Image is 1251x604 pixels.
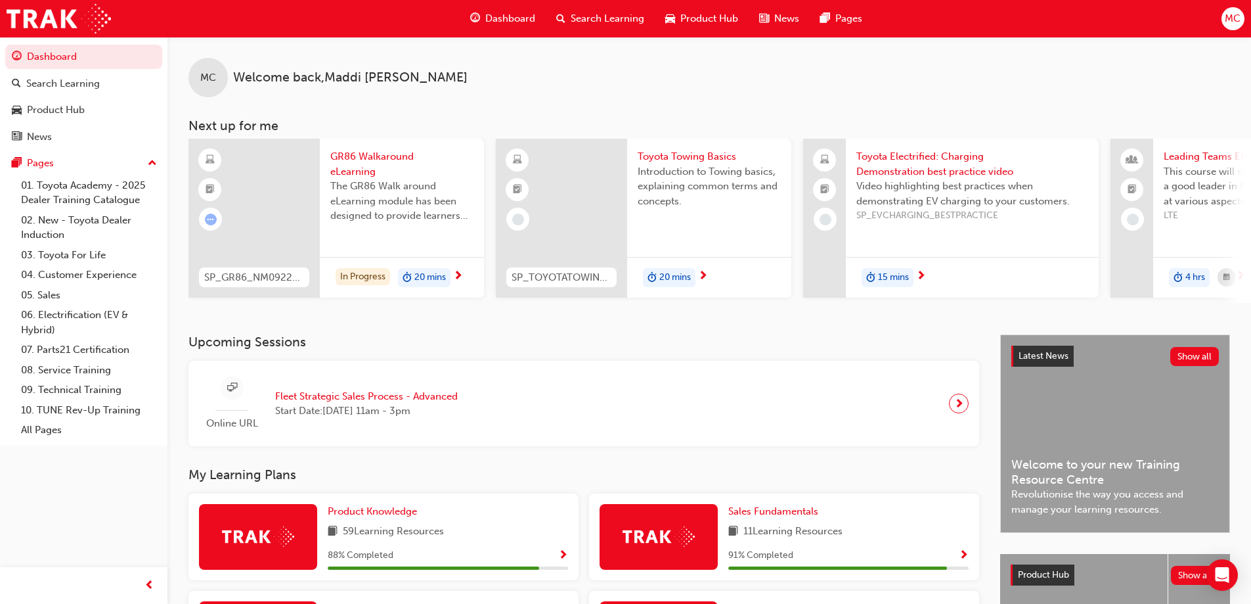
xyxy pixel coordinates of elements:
[1221,7,1244,30] button: MC
[200,70,216,85] span: MC
[835,11,862,26] span: Pages
[1128,181,1137,198] span: booktick-icon
[206,181,215,198] span: booktick-icon
[16,380,162,400] a: 09. Technical Training
[810,5,873,32] a: pages-iconPages
[496,139,791,298] a: SP_TOYOTATOWING_0424Toyota Towing BasicsIntroduction to Towing basics, explaining common terms an...
[1236,271,1246,283] span: next-icon
[328,504,422,519] a: Product Knowledge
[16,285,162,306] a: 05. Sales
[16,305,162,340] a: 06. Electrification (EV & Hybrid)
[233,70,468,85] span: Welcome back , Maddi [PERSON_NAME]
[638,164,781,209] span: Introduction to Towing basics, explaining common terms and concepts.
[820,152,829,169] span: laptop-icon
[5,151,162,175] button: Pages
[12,51,22,63] span: guage-icon
[148,155,157,172] span: up-icon
[167,118,1251,133] h3: Next up for me
[759,11,769,27] span: news-icon
[513,152,522,169] span: learningResourceType_ELEARNING-icon
[26,76,100,91] div: Search Learning
[330,179,473,223] span: The GR86 Walk around eLearning module has been designed to provide learners with detailed insight...
[5,98,162,122] a: Product Hub
[856,149,1088,179] span: Toyota Electrified: Charging Demonstration best practice video
[16,420,162,440] a: All Pages
[12,105,22,116] span: car-icon
[743,524,843,540] span: 11 Learning Resources
[199,371,969,436] a: Online URLFleet Strategic Sales Process - AdvancedStart Date:[DATE] 11am - 3pm
[403,269,412,287] span: duration-icon
[1018,569,1069,580] span: Product Hub
[16,265,162,285] a: 04. Customer Experience
[453,271,463,283] span: next-icon
[5,45,162,69] a: Dashboard
[803,139,1099,298] a: Toyota Electrified: Charging Demonstration best practice videoVideo highlighting best practices w...
[188,139,484,298] a: SP_GR86_NM0922_ELGR86 Walkaround eLearningThe GR86 Walk around eLearning module has been designed...
[328,524,338,540] span: book-icon
[7,4,111,34] a: Trak
[954,394,964,413] span: next-icon
[647,269,657,287] span: duration-icon
[204,270,304,285] span: SP_GR86_NM0922_EL
[16,400,162,421] a: 10. TUNE Rev-Up Training
[1011,565,1219,586] a: Product HubShow all
[5,42,162,151] button: DashboardSearch LearningProduct HubNews
[856,179,1088,208] span: Video highlighting best practices when demonstrating EV charging to your customers.
[144,578,154,594] span: prev-icon
[27,103,85,118] div: Product Hub
[820,11,830,27] span: pages-icon
[512,270,611,285] span: SP_TOYOTATOWING_0424
[856,208,1088,223] span: SP_EVCHARGING_BESTPRACTICE
[336,268,390,286] div: In Progress
[1011,346,1219,367] a: Latest NewsShow all
[623,526,695,547] img: Trak
[16,175,162,210] a: 01. Toyota Academy - 2025 Dealer Training Catalogue
[5,72,162,96] a: Search Learning
[414,270,446,285] span: 20 mins
[328,505,417,517] span: Product Knowledge
[199,416,265,431] span: Online URL
[1011,457,1219,487] span: Welcome to your new Training Resource Centre
[820,214,831,225] span: learningRecordVerb_NONE-icon
[1170,347,1219,366] button: Show all
[328,548,393,563] span: 88 % Completed
[558,550,568,562] span: Show Progress
[460,5,546,32] a: guage-iconDashboard
[206,152,215,169] span: learningResourceType_ELEARNING-icon
[330,149,473,179] span: GR86 Walkaround eLearning
[205,214,217,225] span: learningRecordVerb_ATTEMPT-icon
[222,526,294,547] img: Trak
[1171,566,1220,585] button: Show all
[546,5,655,32] a: search-iconSearch Learning
[27,129,52,145] div: News
[916,271,926,283] span: next-icon
[275,404,458,419] span: Start Date: [DATE] 11am - 3pm
[1225,11,1240,26] span: MC
[16,340,162,360] a: 07. Parts21 Certification
[774,11,799,26] span: News
[1185,270,1205,285] span: 4 hrs
[680,11,738,26] span: Product Hub
[820,181,829,198] span: booktick-icon
[571,11,644,26] span: Search Learning
[959,550,969,562] span: Show Progress
[556,11,565,27] span: search-icon
[16,360,162,381] a: 08. Service Training
[188,467,979,482] h3: My Learning Plans
[638,149,781,164] span: Toyota Towing Basics
[343,524,444,540] span: 59 Learning Resources
[728,524,738,540] span: book-icon
[470,11,480,27] span: guage-icon
[878,270,909,285] span: 15 mins
[558,547,568,564] button: Show Progress
[728,505,818,517] span: Sales Fundamentals
[959,547,969,564] button: Show Progress
[16,245,162,266] a: 03. Toyota For Life
[275,389,458,404] span: Fleet Strategic Sales Process - Advanced
[728,548,793,563] span: 91 % Completed
[513,181,522,198] span: booktick-icon
[188,335,979,350] h3: Upcoming Sessions
[12,78,21,90] span: search-icon
[12,131,22,143] span: news-icon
